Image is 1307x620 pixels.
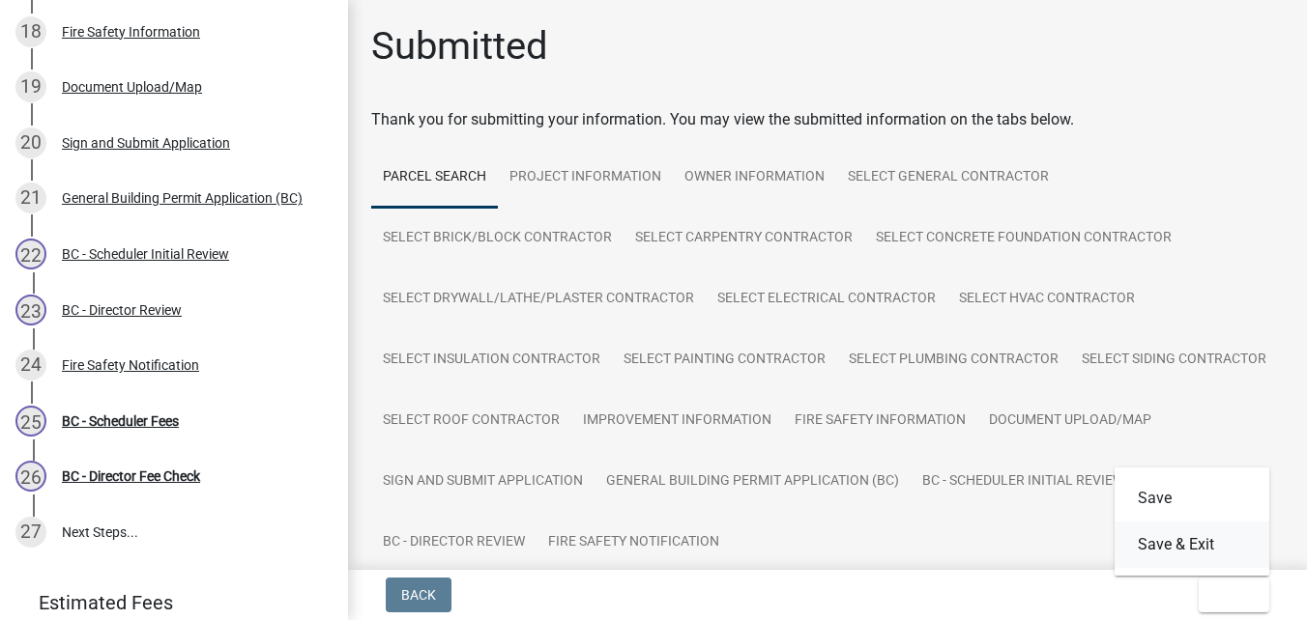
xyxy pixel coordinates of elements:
[706,268,947,330] a: Select Electrical contractor
[15,127,46,158] div: 20
[371,268,706,330] a: Select Drywall/Lathe/Plaster contractor
[371,512,537,574] a: BC - Director Review
[947,268,1147,330] a: Select HVAC Contractor
[15,295,46,325] div: 23
[62,191,303,205] div: General Building Permit Application (BC)
[62,136,230,150] div: Sign and Submit Application
[1214,587,1242,603] span: Exit
[386,578,451,612] button: Back
[62,303,182,317] div: BC - Director Review
[1115,521,1269,568] button: Save & Exit
[783,390,977,452] a: Fire Safety Information
[1070,329,1278,391] a: Select Siding contractor
[15,350,46,380] div: 24
[371,451,595,513] a: Sign and Submit Application
[1115,475,1269,521] button: Save
[612,329,837,391] a: Select Painting contractor
[15,461,46,492] div: 26
[371,23,548,70] h1: Submitted
[15,16,46,47] div: 18
[371,390,571,452] a: Select Roof contractor
[673,147,836,209] a: Owner Information
[15,517,46,548] div: 27
[977,390,1163,452] a: Document Upload/Map
[401,587,436,603] span: Back
[371,329,612,391] a: Select Insulation contractor
[15,239,46,269] div: 22
[62,25,200,39] div: Fire Safety Information
[62,247,229,261] div: BC - Scheduler Initial Review
[595,451,911,513] a: General Building Permit Application (BC)
[1115,467,1269,576] div: Exit
[836,147,1060,209] a: Select General Contractor
[911,451,1136,513] a: BC - Scheduler Initial Review
[15,183,46,213] div: 21
[62,414,179,428] div: BC - Scheduler Fees
[864,208,1183,269] a: Select Concrete Foundation contractor
[624,208,864,269] a: Select Carpentry contractor
[62,358,199,372] div: Fire Safety Notification
[571,390,783,452] a: Improvement Information
[537,512,731,574] a: Fire Safety Notification
[15,406,46,437] div: 25
[15,71,46,102] div: 19
[62,80,202,94] div: Document Upload/Map
[837,329,1070,391] a: Select Plumbing contractor
[62,469,200,483] div: BC - Director Fee Check
[498,147,673,209] a: Project Information
[1199,578,1269,612] button: Exit
[371,147,498,209] a: Parcel search
[371,208,624,269] a: Select Brick/Block Contractor
[371,108,1284,131] div: Thank you for submitting your information. You may view the submitted information on the tabs below.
